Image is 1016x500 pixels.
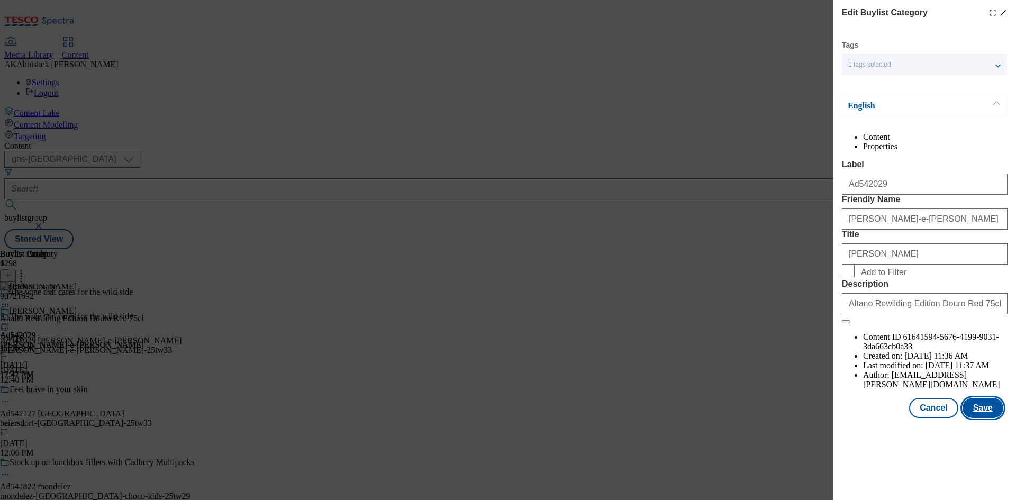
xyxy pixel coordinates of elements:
[842,243,1008,265] input: Enter Title
[909,398,958,418] button: Cancel
[842,279,1008,289] label: Description
[842,160,1008,169] label: Label
[863,370,1000,389] span: [EMAIL_ADDRESS][PERSON_NAME][DOMAIN_NAME]
[842,6,928,19] h4: Edit Buylist Category
[863,361,1008,370] li: Last modified on:
[861,268,906,277] span: Add to Filter
[842,293,1008,314] input: Enter Description
[863,370,1008,389] li: Author:
[842,174,1008,195] input: Enter Label
[863,351,1008,361] li: Created on:
[926,361,989,370] span: [DATE] 11:37 AM
[842,208,1008,230] input: Enter Friendly Name
[963,398,1003,418] button: Save
[842,54,1007,75] button: 1 tags selected
[848,61,891,69] span: 1 tags selected
[904,351,968,360] span: [DATE] 11:36 AM
[842,195,1008,204] label: Friendly Name
[848,101,959,111] p: English
[863,132,1008,142] li: Content
[863,142,1008,151] li: Properties
[863,332,999,351] span: 61641594-5676-4199-9031-3da663cb0a33
[863,332,1008,351] li: Content ID
[842,230,1008,239] label: Title
[842,42,859,48] label: Tags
